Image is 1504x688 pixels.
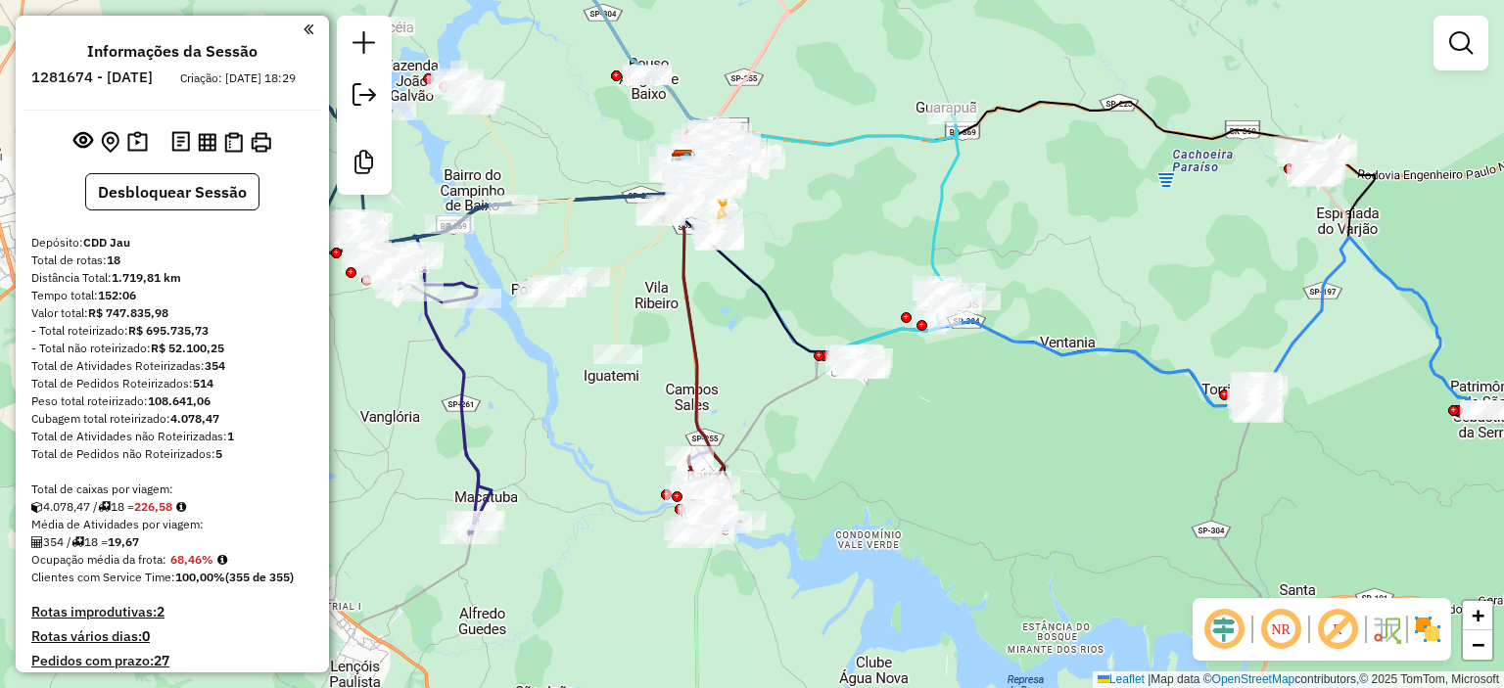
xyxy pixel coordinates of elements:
div: Tempo total: [31,287,313,304]
a: Nova sessão e pesquisa [345,23,384,68]
h4: Informações da Sessão [87,42,258,61]
div: Total de Atividades Roteirizadas: [31,357,313,375]
button: Imprimir Rotas [247,128,275,157]
strong: 19,67 [108,534,139,549]
div: Peso total roteirizado: [31,392,313,410]
div: Total de caixas por viagem: [31,481,313,498]
strong: 226,58 [134,499,172,514]
img: Fluxo de ruas [1371,614,1402,645]
strong: 4.078,47 [170,411,219,426]
div: Depósito: [31,234,313,252]
strong: 68,46% [170,552,213,567]
span: Ocultar deslocamento [1200,606,1247,653]
a: Exportar sessão [345,75,384,119]
button: Centralizar mapa no depósito ou ponto de apoio [97,127,123,158]
strong: R$ 747.835,98 [88,305,168,320]
div: Valor total: [31,304,313,322]
strong: 514 [193,376,213,390]
strong: 0 [142,627,150,645]
a: OpenStreetMap [1212,672,1295,686]
button: Exibir sessão original [70,126,97,158]
div: Total de Atividades não Roteirizadas: [31,428,313,445]
h6: 1281674 - [DATE] [31,69,153,86]
span: Clientes com Service Time: [31,570,175,584]
span: − [1472,632,1484,657]
div: Total de Pedidos Roteirizados: [31,375,313,392]
a: Criar modelo [345,143,384,187]
h4: Rotas vários dias: [31,628,313,645]
div: Total de Pedidos não Roteirizados: [31,445,313,463]
i: Total de rotas [98,501,111,513]
div: Criação: [DATE] 18:29 [172,69,304,87]
div: Cubagem total roteirizado: [31,410,313,428]
strong: CDD Jau [83,235,130,250]
div: Total de rotas: [31,252,313,269]
strong: 354 [205,358,225,373]
div: Map data © contributors,© 2025 TomTom, Microsoft [1093,671,1504,688]
strong: 2 [157,603,164,620]
button: Painel de Sugestão [123,127,152,158]
div: Distância Total: [31,269,313,287]
strong: 100,00% [175,570,225,584]
strong: 18 [107,252,120,267]
button: Visualizar Romaneio [220,128,247,157]
strong: 152:06 [98,288,136,302]
span: | [1148,672,1151,686]
h4: Rotas improdutivas: [31,604,313,620]
h4: Pedidos com prazo: [31,653,169,669]
a: Exibir filtros [1441,23,1480,63]
div: 4.078,47 / 18 = [31,498,313,516]
a: Clique aqui para minimizar o painel [304,18,313,40]
span: Exibir rótulo [1314,606,1361,653]
span: Ocupação média da frota: [31,552,166,567]
em: Média calculada utilizando a maior ocupação (%Peso ou %Cubagem) de cada rota da sessão. Rotas cro... [217,554,227,566]
span: Ocultar NR [1257,606,1304,653]
strong: (355 de 355) [225,570,294,584]
a: Zoom out [1463,630,1492,660]
i: Meta Caixas/viagem: 237,10 Diferença: -10,52 [176,501,186,513]
img: CDD Jau [671,149,696,174]
i: Cubagem total roteirizado [31,501,43,513]
div: Média de Atividades por viagem: [31,516,313,533]
div: - Total não roteirizado: [31,340,313,357]
a: Leaflet [1098,672,1145,686]
span: + [1472,603,1484,627]
strong: 108.641,06 [148,393,211,408]
div: 354 / 18 = [31,533,313,551]
div: - Total roteirizado: [31,322,313,340]
strong: 1 [227,429,234,443]
i: Total de rotas [71,536,84,548]
strong: 1.719,81 km [112,270,181,285]
i: Total de Atividades [31,536,43,548]
strong: 27 [154,652,169,669]
strong: R$ 695.735,73 [128,323,209,338]
strong: R$ 52.100,25 [151,341,224,355]
a: Zoom in [1463,601,1492,630]
button: Logs desbloquear sessão [167,127,194,158]
button: Visualizar relatório de Roteirização [194,128,220,155]
img: 640 UDC Light WCL Villa Carvalho [674,151,699,176]
button: Desbloquear Sessão [85,173,259,210]
img: Exibir/Ocultar setores [1412,614,1443,645]
strong: 5 [215,446,222,461]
